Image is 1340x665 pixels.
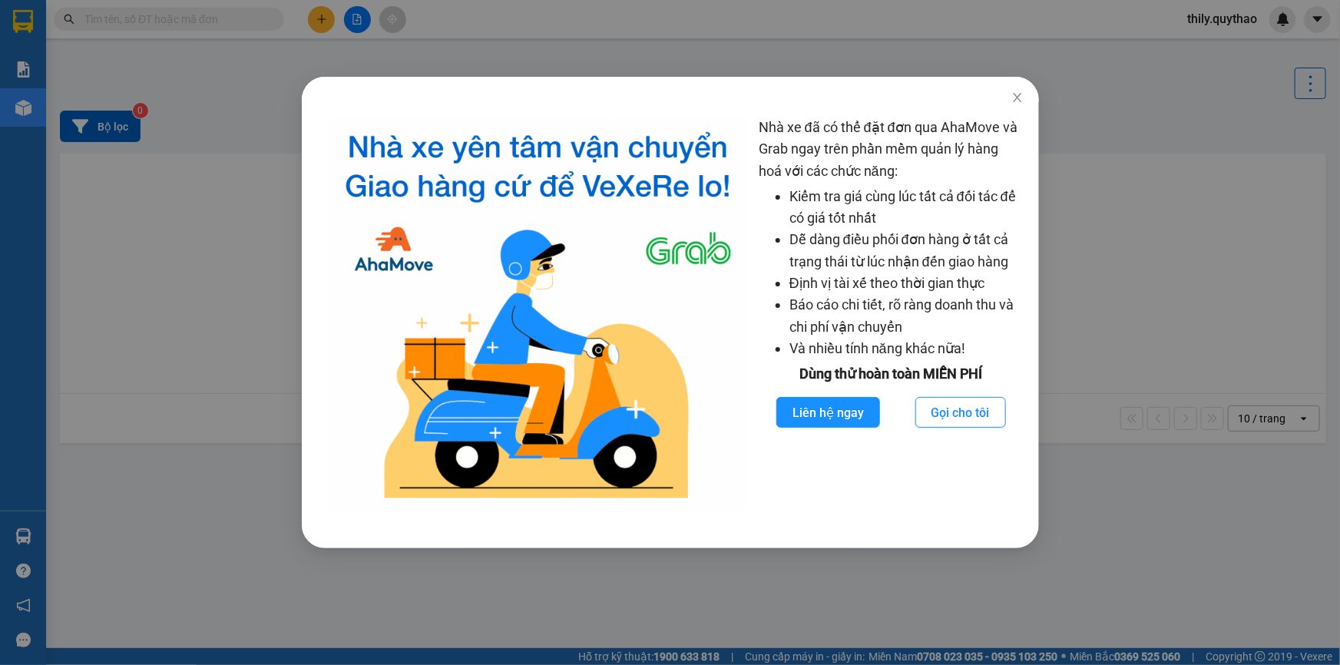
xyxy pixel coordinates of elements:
div: Nhà xe đã có thể đặt đơn qua AhaMove và Grab ngay trên phần mềm quản lý hàng hoá với các chức năng: [758,117,1023,510]
li: Định vị tài xế theo thời gian thực [789,273,1023,294]
button: Close [995,77,1038,120]
span: Gọi cho tôi [931,403,989,422]
li: Báo cáo chi tiết, rõ ràng doanh thu và chi phí vận chuyển [789,294,1023,338]
span: Liên hệ ngay [792,403,863,422]
li: Kiểm tra giá cùng lúc tất cả đối tác để có giá tốt nhất [789,186,1023,230]
button: Liên hệ ngay [776,397,879,428]
div: Dùng thử hoàn toàn MIỄN PHÍ [758,363,1023,385]
li: Và nhiều tính năng khác nữa! [789,338,1023,359]
li: Dễ dàng điều phối đơn hàng ở tất cả trạng thái từ lúc nhận đến giao hàng [789,229,1023,273]
img: logo [329,117,746,510]
button: Gọi cho tôi [915,397,1005,428]
span: close [1011,91,1023,104]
